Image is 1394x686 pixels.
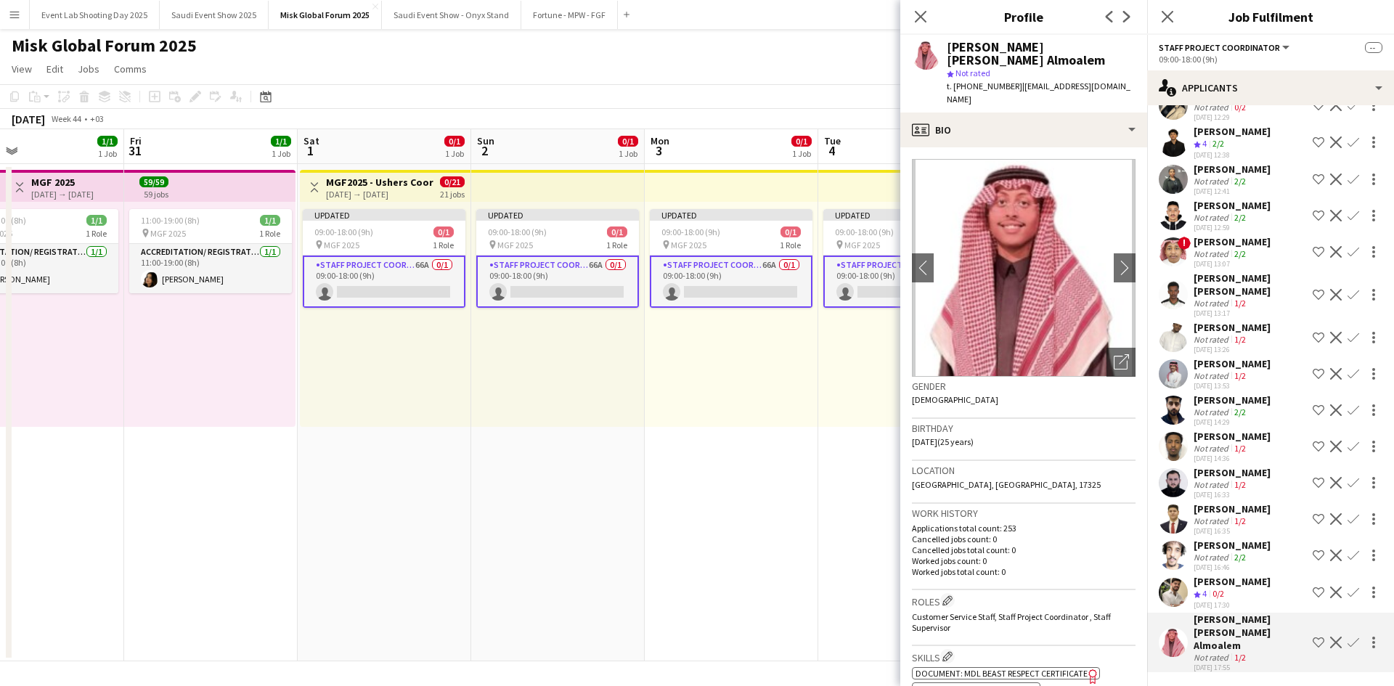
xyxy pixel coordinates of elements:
span: View [12,62,32,75]
div: Not rated [1194,652,1231,663]
span: ! [1178,237,1191,250]
button: Saudi Event Show - Onyx Stand [382,1,521,29]
div: 21 jobs [440,187,465,200]
span: Document: MDL Beast Respect Certificate [916,668,1088,679]
span: 1 Role [606,240,627,250]
img: Crew avatar or photo [912,159,1136,377]
span: Sat [303,134,319,147]
a: Edit [41,60,69,78]
div: [DATE] [12,112,45,126]
p: Applications total count: 253 [912,523,1136,534]
span: 1/1 [97,136,118,147]
span: Week 44 [48,113,84,124]
span: 09:00-18:00 (9h) [488,226,547,237]
span: [DATE] (25 years) [912,436,974,447]
span: 09:00-18:00 (9h) [314,226,373,237]
p: Cancelled jobs total count: 0 [912,544,1136,555]
h3: Roles [912,593,1136,608]
span: 0/1 [791,136,812,147]
app-job-card: Updated09:00-18:00 (9h)0/1 MGF 20251 RoleStaff Project Coordinator66A0/109:00-18:00 (9h) [823,209,986,308]
p: Cancelled jobs count: 0 [912,534,1136,544]
div: [PERSON_NAME] [1194,393,1271,407]
app-skills-label: 0/2 [1234,102,1246,113]
div: 1 Job [619,148,637,159]
div: 59 jobs [144,187,168,200]
span: MGF 2025 [150,228,186,239]
div: Not rated [1194,443,1231,454]
div: Updated [303,209,465,221]
h3: Location [912,464,1136,477]
div: [DATE] 17:30 [1194,600,1271,610]
div: [PERSON_NAME] [1194,163,1271,176]
span: 0/1 [433,226,454,237]
span: 09:00-18:00 (9h) [661,226,720,237]
button: Fortune - MPW - FGF [521,1,618,29]
span: 4 [822,142,841,159]
div: [PERSON_NAME] [1194,502,1271,515]
button: Staff Project Coordinator [1159,42,1292,53]
h1: Misk Global Forum 2025 [12,35,197,57]
div: Not rated [1194,176,1231,187]
span: Tue [824,134,841,147]
span: Edit [46,62,63,75]
div: [DATE] 17:55 [1194,663,1307,672]
div: [DATE] 16:33 [1194,490,1271,499]
span: 0/1 [618,136,638,147]
div: [DATE] 14:29 [1194,417,1271,427]
span: -- [1365,42,1382,53]
div: [DATE] 13:26 [1194,345,1271,354]
span: 0/1 [607,226,627,237]
div: [DATE] → [DATE] [31,189,94,200]
a: Comms [108,60,152,78]
div: Not rated [1194,102,1231,113]
span: t. [PHONE_NUMBER] [947,81,1022,91]
div: Updated09:00-18:00 (9h)0/1 MGF 20251 RoleStaff Project Coordinator66A0/109:00-18:00 (9h) [476,209,639,308]
div: +03 [90,113,104,124]
div: Updated09:00-18:00 (9h)0/1 MGF 20251 RoleStaff Project Coordinator66A0/109:00-18:00 (9h) [303,209,465,308]
span: MGF 2025 [844,240,880,250]
div: [PERSON_NAME] [PERSON_NAME] Almoalem [947,41,1136,67]
span: 1 Role [86,228,107,239]
span: 0/21 [440,176,465,187]
div: Not rated [1194,298,1231,309]
div: Not rated [1194,479,1231,490]
app-skills-label: 1/2 [1234,298,1246,309]
app-skills-label: 1/2 [1234,370,1246,381]
div: [PERSON_NAME] [PERSON_NAME] [1194,271,1307,298]
div: [PERSON_NAME] [1194,125,1271,138]
span: MGF 2025 [497,240,533,250]
p: Worked jobs count: 0 [912,555,1136,566]
button: Event Lab Shooting Day 2025 [30,1,160,29]
div: [PERSON_NAME] [1194,199,1271,212]
span: 31 [128,142,142,159]
div: [DATE] 12:38 [1194,150,1271,160]
span: Comms [114,62,147,75]
app-skills-label: 2/2 [1234,176,1246,187]
div: [DATE] 12:41 [1194,187,1271,196]
div: Updated [823,209,986,221]
div: Applicants [1147,70,1394,105]
span: 1 [301,142,319,159]
span: 1 Role [433,240,454,250]
h3: Job Fulfilment [1147,7,1394,26]
div: [DATE] 16:46 [1194,563,1271,572]
span: Staff Project Coordinator [1159,42,1280,53]
div: Bio [900,113,1147,147]
div: 1 Job [98,148,117,159]
div: Updated [650,209,812,221]
app-skills-label: 2/2 [1234,248,1246,259]
button: Saudi Event Show 2025 [160,1,269,29]
a: View [6,60,38,78]
span: 3 [648,142,669,159]
app-card-role: Staff Project Coordinator66A0/109:00-18:00 (9h) [823,256,986,308]
h3: Gender [912,380,1136,393]
div: Not rated [1194,248,1231,259]
div: Not rated [1194,334,1231,345]
span: 0/1 [780,226,801,237]
app-skills-label: 0/2 [1212,588,1224,599]
div: [PERSON_NAME] [1194,321,1271,334]
app-card-role: Accreditation/ Registration / Ticketing1/111:00-19:00 (8h)[PERSON_NAME] [129,244,292,293]
div: Updated [476,209,639,221]
div: [DATE] 12:29 [1194,113,1271,122]
h3: Work history [912,507,1136,520]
